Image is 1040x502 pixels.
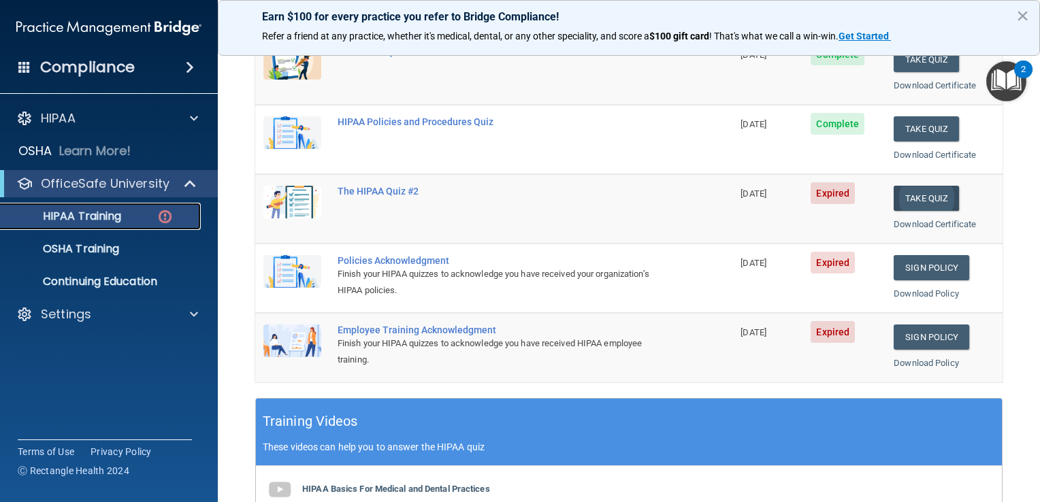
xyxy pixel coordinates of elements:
div: Employee Training Acknowledgment [338,324,664,335]
h5: Training Videos [263,409,358,433]
a: Download Policy [894,358,959,368]
span: Ⓒ Rectangle Health 2024 [18,464,129,478]
button: Close [1016,5,1029,27]
a: Download Certificate [894,80,976,90]
img: danger-circle.6113f641.png [157,208,174,225]
a: Download Policy [894,288,959,299]
p: HIPAA Training [9,210,121,223]
span: Expired [811,182,855,204]
span: ! That's what we call a win-win. [709,31,839,41]
p: OfficeSafe University [41,175,169,192]
p: Earn $100 for every practice you refer to Bridge Compliance! [262,10,996,23]
strong: Get Started [839,31,889,41]
strong: $100 gift card [649,31,709,41]
p: Learn More! [59,143,131,159]
span: Refer a friend at any practice, whether it's medical, dental, or any other speciality, and score a [262,31,649,41]
span: Expired [811,321,855,343]
a: Download Certificate [894,150,976,160]
span: [DATE] [741,327,766,337]
a: Sign Policy [894,324,969,350]
span: [DATE] [741,188,766,199]
div: The HIPAA Quiz #2 [338,186,664,197]
p: OSHA [18,143,52,159]
span: [DATE] [741,258,766,268]
div: HIPAA Policies and Procedures Quiz [338,116,664,127]
button: Take Quiz [894,116,959,141]
b: HIPAA Basics For Medical and Dental Practices [302,484,490,494]
p: Settings [41,306,91,322]
a: Settings [16,306,198,322]
p: These videos can help you to answer the HIPAA quiz [263,441,995,452]
span: Complete [811,113,864,135]
button: Open Resource Center, 2 new notifications [986,61,1026,101]
a: Privacy Policy [91,445,152,458]
p: OSHA Training [9,242,119,256]
div: Finish your HIPAA quizzes to acknowledge you have received your organization’s HIPAA policies. [338,266,664,299]
a: Terms of Use [18,445,74,458]
span: Expired [811,252,855,273]
div: 2 [1021,69,1026,87]
p: Continuing Education [9,275,195,288]
a: Download Certificate [894,219,976,229]
span: [DATE] [741,50,766,60]
a: HIPAA [16,110,198,127]
span: [DATE] [741,119,766,129]
img: PMB logo [16,14,201,41]
button: Take Quiz [894,186,959,211]
h4: Compliance [40,58,135,77]
p: HIPAA [41,110,76,127]
a: OfficeSafe University [16,175,197,192]
a: Get Started [839,31,891,41]
a: Sign Policy [894,255,969,280]
div: Policies Acknowledgment [338,255,664,266]
button: Take Quiz [894,47,959,72]
div: Finish your HIPAA quizzes to acknowledge you have received HIPAA employee training. [338,335,664,368]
